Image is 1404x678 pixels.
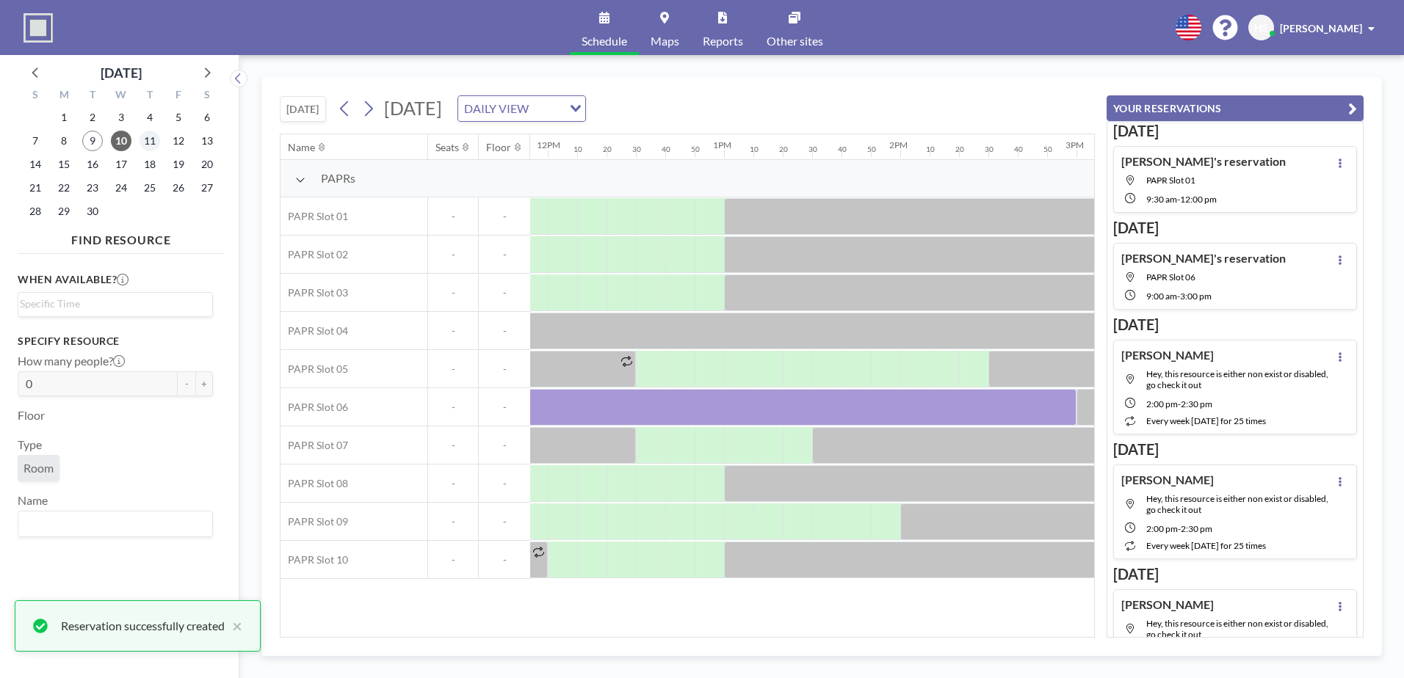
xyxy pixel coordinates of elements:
[197,178,217,198] span: Saturday, September 27, 2025
[428,477,478,490] span: -
[479,324,530,338] span: -
[1107,95,1364,121] button: YOUR RESERVATIONS
[533,99,561,118] input: Search for option
[281,210,348,223] span: PAPR Slot 01
[111,131,131,151] span: Wednesday, September 10, 2025
[280,96,326,122] button: [DATE]
[281,553,348,566] span: PAPR Slot 10
[101,62,142,83] div: [DATE]
[479,477,530,490] span: -
[82,201,103,222] span: Tuesday, September 30, 2025
[384,97,442,119] span: [DATE]
[168,131,189,151] span: Friday, September 12, 2025
[197,131,217,151] span: Saturday, September 13, 2025
[50,87,79,106] div: M
[20,514,204,533] input: Search for option
[18,354,125,368] label: How many people?
[603,145,612,154] div: 20
[632,145,641,154] div: 30
[135,87,164,106] div: T
[479,210,530,223] span: -
[537,139,560,150] div: 12PM
[1181,398,1212,409] span: 2:30 PM
[428,362,478,376] span: -
[18,293,212,315] div: Search for option
[889,139,908,150] div: 2PM
[54,154,74,175] span: Monday, September 15, 2025
[197,154,217,175] span: Saturday, September 20, 2025
[1146,523,1178,534] span: 2:00 PM
[651,35,679,47] span: Maps
[1146,368,1328,390] span: Hey, this resource is either non exist or disabled, go check it out
[1178,523,1181,534] span: -
[54,107,74,128] span: Monday, September 1, 2025
[582,35,627,47] span: Schedule
[1121,597,1214,612] h4: [PERSON_NAME]
[808,145,817,154] div: 30
[767,35,823,47] span: Other sites
[82,154,103,175] span: Tuesday, September 16, 2025
[838,145,847,154] div: 40
[926,145,935,154] div: 10
[281,401,348,414] span: PAPR Slot 06
[867,145,876,154] div: 50
[21,87,50,106] div: S
[178,371,195,396] button: -
[82,178,103,198] span: Tuesday, September 23, 2025
[1121,154,1286,169] h4: [PERSON_NAME]'s reservation
[479,286,530,299] span: -
[18,408,45,423] label: Floor
[1043,145,1052,154] div: 50
[703,35,743,47] span: Reports
[18,335,213,348] h3: Specify resource
[107,87,136,106] div: W
[168,154,189,175] span: Friday, September 19, 2025
[1146,493,1328,515] span: Hey, this resource is either non exist or disabled, go check it out
[479,401,530,414] span: -
[428,401,478,414] span: -
[750,145,759,154] div: 10
[1121,473,1214,487] h4: [PERSON_NAME]
[479,362,530,376] span: -
[461,99,532,118] span: DAILY VIEW
[428,553,478,566] span: -
[1065,139,1084,150] div: 3PM
[192,87,221,106] div: S
[1146,271,1195,282] span: PAPR Slot 06
[458,96,585,121] div: Search for option
[140,107,160,128] span: Thursday, September 4, 2025
[18,227,225,247] h4: FIND RESOURCE
[1113,565,1357,583] h3: [DATE]
[428,439,478,452] span: -
[1146,175,1195,186] span: PAPR Slot 01
[25,178,46,198] span: Sunday, September 21, 2025
[428,210,478,223] span: -
[25,154,46,175] span: Sunday, September 14, 2025
[168,178,189,198] span: Friday, September 26, 2025
[1177,291,1180,302] span: -
[61,617,225,635] div: Reservation successfully created
[1113,219,1357,237] h3: [DATE]
[573,145,582,154] div: 10
[479,439,530,452] span: -
[82,131,103,151] span: Tuesday, September 9, 2025
[140,131,160,151] span: Thursday, September 11, 2025
[23,13,53,43] img: organization-logo
[164,87,192,106] div: F
[955,145,964,154] div: 20
[54,131,74,151] span: Monday, September 8, 2025
[713,139,731,150] div: 1PM
[486,141,511,154] div: Floor
[140,178,160,198] span: Thursday, September 25, 2025
[1280,22,1362,34] span: [PERSON_NAME]
[20,296,204,312] input: Search for option
[479,515,530,528] span: -
[1146,194,1177,205] span: 9:30 AM
[321,171,355,186] span: PAPRs
[435,141,459,154] div: Seats
[54,201,74,222] span: Monday, September 29, 2025
[1146,291,1177,302] span: 9:00 AM
[111,178,131,198] span: Wednesday, September 24, 2025
[1180,291,1212,302] span: 3:00 PM
[428,248,478,261] span: -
